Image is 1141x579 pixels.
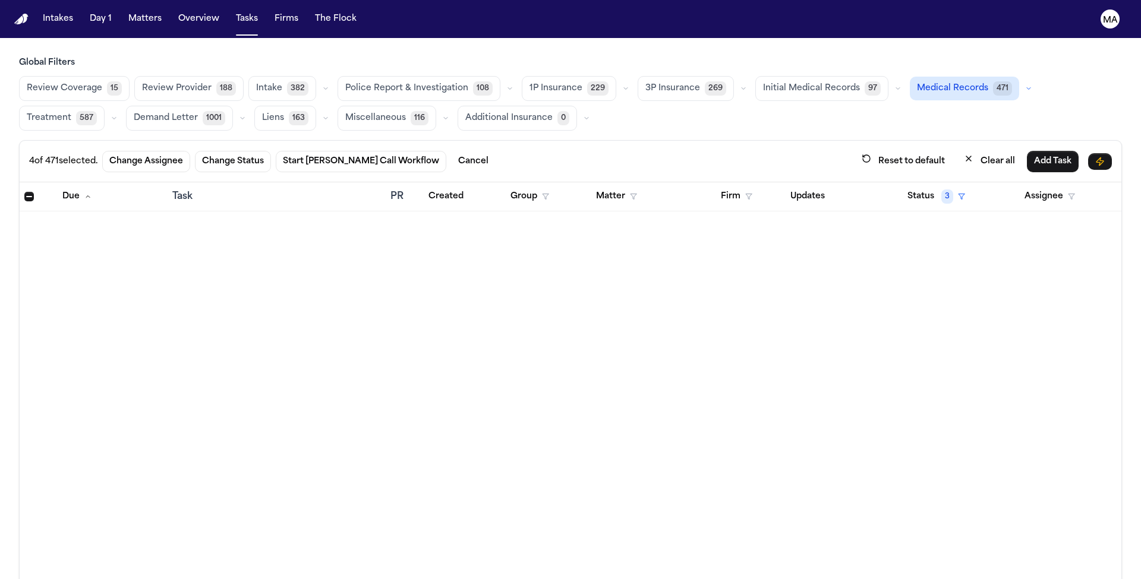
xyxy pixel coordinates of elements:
button: Add Task [1027,151,1079,172]
h3: Global Filters [19,57,1122,69]
button: Intakes [38,8,78,30]
div: PR [390,189,412,204]
button: Treatment587 [19,106,105,131]
button: Change Status [195,151,271,172]
button: Created [421,186,471,207]
span: Miscellaneous [345,112,406,124]
button: 1P Insurance229 [522,76,616,101]
span: Initial Medical Records [763,83,860,94]
button: Start [PERSON_NAME] Call Workflow [276,151,446,172]
button: Initial Medical Records97 [755,76,888,101]
span: 587 [76,111,97,125]
span: 188 [216,81,236,96]
span: 116 [411,111,428,125]
span: Review Coverage [27,83,102,94]
button: Due [55,186,99,207]
button: Group [503,186,556,207]
button: Intake382 [248,76,316,101]
button: Demand Letter1001 [126,106,233,131]
button: Clear all [957,150,1022,172]
span: 15 [107,81,122,96]
span: Treatment [27,112,71,124]
button: The Flock [310,8,361,30]
button: Medical Records471 [910,77,1019,100]
button: 3P Insurance269 [638,76,734,101]
button: Review Coverage15 [19,76,130,101]
span: Medical Records [917,83,988,94]
button: Overview [174,8,224,30]
span: 0 [557,111,569,125]
button: Tasks [231,8,263,30]
button: Liens163 [254,106,316,131]
button: Day 1 [85,8,116,30]
button: Additional Insurance0 [458,106,577,131]
button: Miscellaneous116 [338,106,436,131]
button: Review Provider188 [134,76,244,101]
text: MA [1103,16,1118,24]
span: Select all [24,192,34,201]
span: Police Report & Investigation [345,83,468,94]
span: Additional Insurance [465,112,553,124]
button: Police Report & Investigation108 [338,76,500,101]
a: Home [14,14,29,25]
span: 1001 [203,111,225,125]
button: Firm [714,186,759,207]
button: Immediate Task [1088,153,1112,170]
button: Firms [270,8,303,30]
span: 382 [287,81,308,96]
span: 163 [289,111,308,125]
span: 471 [993,81,1012,96]
span: 269 [705,81,726,96]
button: Status3 [900,186,972,207]
span: Intake [256,83,282,94]
button: Matter [589,186,644,207]
img: Finch Logo [14,14,29,25]
span: 3P Insurance [645,83,700,94]
span: 1P Insurance [529,83,582,94]
button: Cancel [451,151,496,172]
button: Reset to default [855,150,952,172]
span: Liens [262,112,284,124]
span: 97 [865,81,881,96]
span: 108 [473,81,493,96]
button: Updates [783,186,832,207]
span: 229 [587,81,609,96]
span: Demand Letter [134,112,198,124]
button: Change Assignee [102,151,190,172]
span: 3 [941,189,953,204]
div: 4 of 471 selected. [29,156,97,167]
div: Task [172,189,381,204]
button: Matters [124,8,166,30]
span: Review Provider [142,83,212,94]
button: Assignee [1017,186,1082,207]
